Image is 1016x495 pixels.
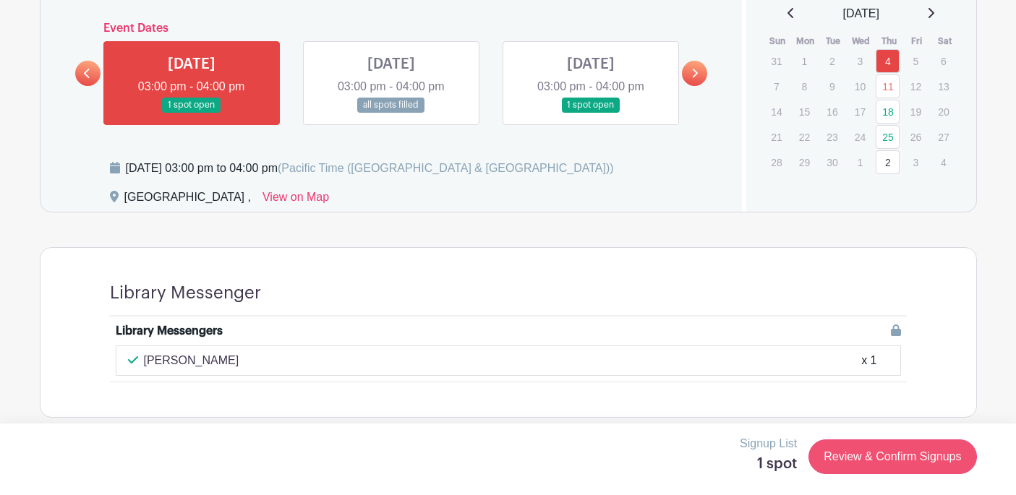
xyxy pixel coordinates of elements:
[904,126,928,148] p: 26
[931,34,959,48] th: Sat
[740,455,797,473] h5: 1 spot
[124,189,251,212] div: [GEOGRAPHIC_DATA] ,
[764,100,788,123] p: 14
[820,126,844,148] p: 23
[792,34,820,48] th: Mon
[144,352,239,369] p: [PERSON_NAME]
[904,75,928,98] p: 12
[278,162,614,174] span: (Pacific Time ([GEOGRAPHIC_DATA] & [GEOGRAPHIC_DATA]))
[820,50,844,72] p: 2
[126,160,614,177] div: [DATE] 03:00 pm to 04:00 pm
[819,34,848,48] th: Tue
[262,189,329,212] a: View on Map
[931,100,955,123] p: 20
[764,50,788,72] p: 31
[861,352,876,369] div: x 1
[820,100,844,123] p: 16
[808,439,976,474] a: Review & Confirm Signups
[876,150,900,174] a: 2
[764,34,792,48] th: Sun
[876,125,900,149] a: 25
[116,322,223,340] div: Library Messengers
[820,151,844,173] p: 30
[793,50,816,72] p: 1
[904,50,928,72] p: 5
[820,75,844,98] p: 9
[903,34,931,48] th: Fri
[848,151,872,173] p: 1
[904,100,928,123] p: 19
[931,75,955,98] p: 13
[843,5,879,22] span: [DATE]
[764,151,788,173] p: 28
[101,22,683,35] h6: Event Dates
[904,151,928,173] p: 3
[848,34,876,48] th: Wed
[876,74,900,98] a: 11
[793,75,816,98] p: 8
[931,126,955,148] p: 27
[764,75,788,98] p: 7
[740,435,797,452] p: Signup List
[793,151,816,173] p: 29
[876,49,900,73] a: 4
[875,34,903,48] th: Thu
[931,50,955,72] p: 6
[848,75,872,98] p: 10
[876,100,900,124] a: 18
[764,126,788,148] p: 21
[848,50,872,72] p: 3
[110,283,261,304] h4: Library Messenger
[931,151,955,173] p: 4
[848,126,872,148] p: 24
[793,126,816,148] p: 22
[848,100,872,123] p: 17
[793,100,816,123] p: 15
